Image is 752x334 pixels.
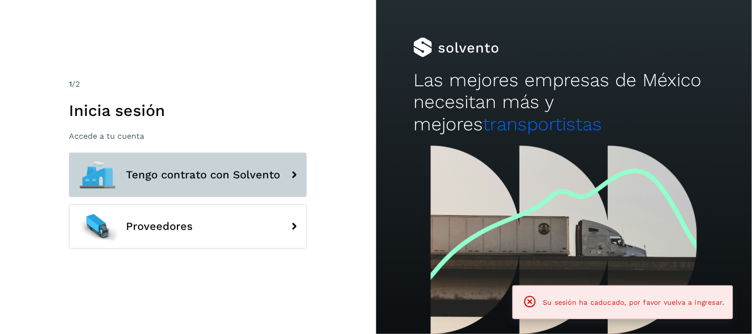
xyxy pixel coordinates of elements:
[483,113,602,135] span: transportistas
[69,153,307,197] button: Tengo contrato con Solvento
[413,69,714,135] h2: Las mejores empresas de México necesitan más y mejores
[126,221,193,232] span: Proveedores
[543,298,725,306] span: Su sesión ha caducado, por favor vuelva a ingresar.
[69,101,307,120] h1: Inicia sesión
[69,78,307,90] div: /2
[69,79,72,89] span: 1
[126,169,280,181] span: Tengo contrato con Solvento
[69,204,307,249] button: Proveedores
[69,131,307,141] p: Accede a tu cuenta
